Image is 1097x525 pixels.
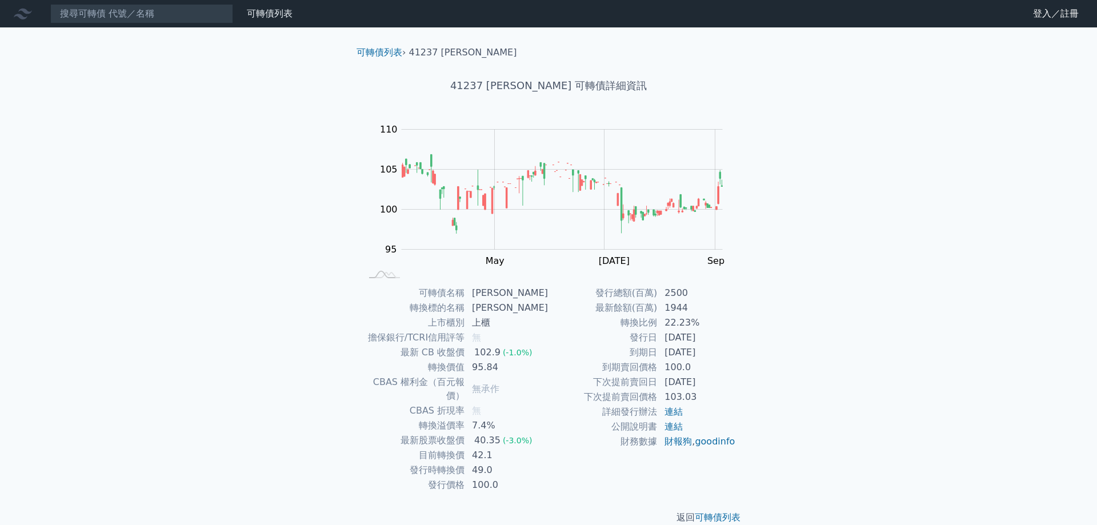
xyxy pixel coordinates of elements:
td: [DATE] [658,330,736,345]
span: (-1.0%) [503,348,533,357]
td: 下次提前賣回價格 [548,390,658,404]
tspan: May [486,255,505,266]
td: 100.0 [658,360,736,375]
td: 到期日 [548,345,658,360]
td: 上櫃 [465,315,548,330]
td: 42.1 [465,448,548,463]
td: [PERSON_NAME] [465,286,548,300]
a: 可轉債列表 [695,512,740,523]
a: 可轉債列表 [357,47,402,58]
input: 搜尋可轉債 代號／名稱 [50,4,233,23]
h1: 41237 [PERSON_NAME] 可轉債詳細資訊 [347,78,750,94]
span: (-3.0%) [503,436,533,445]
g: Chart [374,124,740,266]
td: 財務數據 [548,434,658,449]
td: 發行時轉換價 [361,463,465,478]
a: 財報狗 [664,436,692,447]
li: 41237 [PERSON_NAME] [409,46,517,59]
td: 22.23% [658,315,736,330]
tspan: 110 [380,124,398,135]
td: CBAS 折現率 [361,403,465,418]
a: goodinfo [695,436,735,447]
td: 公開說明書 [548,419,658,434]
td: 1944 [658,300,736,315]
td: [DATE] [658,375,736,390]
td: [PERSON_NAME] [465,300,548,315]
td: 最新股票收盤價 [361,433,465,448]
tspan: [DATE] [599,255,630,266]
p: 返回 [347,511,750,524]
td: 7.4% [465,418,548,433]
a: 登入／註冊 [1024,5,1088,23]
td: 轉換價值 [361,360,465,375]
td: 發行日 [548,330,658,345]
td: 100.0 [465,478,548,492]
td: [DATE] [658,345,736,360]
td: 最新餘額(百萬) [548,300,658,315]
td: 95.84 [465,360,548,375]
tspan: Sep [707,255,724,266]
a: 連結 [664,406,683,417]
td: 轉換溢價率 [361,418,465,433]
td: , [658,434,736,449]
td: 可轉債名稱 [361,286,465,300]
div: 102.9 [472,346,503,359]
td: 目前轉換價 [361,448,465,463]
a: 連結 [664,421,683,432]
td: 轉換比例 [548,315,658,330]
td: 最新 CB 收盤價 [361,345,465,360]
span: 無 [472,332,481,343]
tspan: 95 [385,244,397,255]
span: 無 [472,405,481,416]
td: 轉換標的名稱 [361,300,465,315]
td: 到期賣回價格 [548,360,658,375]
td: 詳細發行辦法 [548,404,658,419]
a: 可轉債列表 [247,8,293,19]
td: 擔保銀行/TCRI信用評等 [361,330,465,345]
td: 49.0 [465,463,548,478]
td: 103.03 [658,390,736,404]
li: › [357,46,406,59]
td: 2500 [658,286,736,300]
td: CBAS 權利金（百元報價） [361,375,465,403]
span: 無承作 [472,383,499,394]
td: 發行價格 [361,478,465,492]
tspan: 100 [380,204,398,215]
td: 發行總額(百萬) [548,286,658,300]
td: 下次提前賣回日 [548,375,658,390]
td: 上市櫃別 [361,315,465,330]
tspan: 105 [380,164,398,175]
div: 40.35 [472,434,503,447]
